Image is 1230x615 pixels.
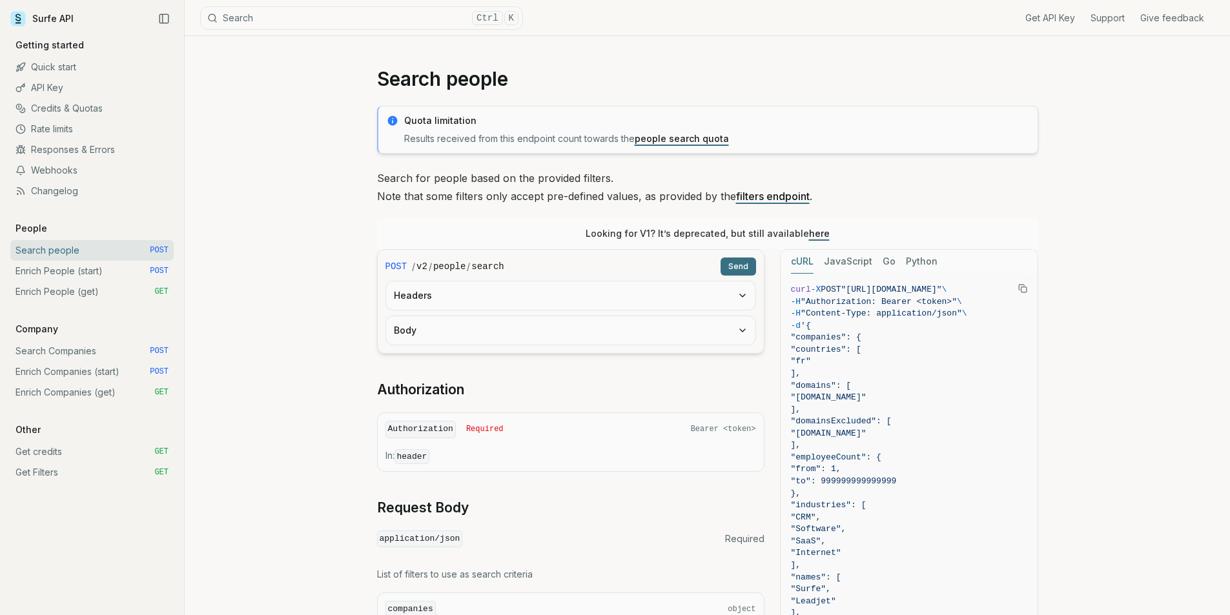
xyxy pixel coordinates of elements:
[154,387,169,398] span: GET
[467,260,470,273] span: /
[385,449,756,463] p: In:
[728,604,755,614] span: object
[386,316,755,345] button: Body
[841,285,942,294] span: "[URL][DOMAIN_NAME]"
[385,421,456,438] code: Authorization
[433,260,466,273] code: people
[386,281,755,310] button: Headers
[10,441,174,462] a: Get credits GET
[791,356,811,366] span: "fr"
[1091,12,1125,25] a: Support
[404,132,1030,145] p: Results received from this endpoint count towards the
[377,67,1038,90] h1: Search people
[10,39,89,52] p: Getting started
[586,227,830,240] p: Looking for V1? It’s deprecated, but still available
[1140,12,1204,25] a: Give feedback
[10,382,174,403] a: Enrich Companies (get) GET
[791,392,866,402] span: "[DOMAIN_NAME]"
[791,489,801,498] span: },
[472,11,503,25] kbd: Ctrl
[957,297,962,307] span: \
[962,308,967,318] span: \
[377,499,469,517] a: Request Body
[10,281,174,302] a: Enrich People (get) GET
[200,6,523,30] button: SearchCtrlK
[377,169,1038,205] p: Search for people based on the provided filters. Note that some filters only accept pre-defined v...
[721,257,756,276] button: Send
[412,260,415,273] span: /
[395,449,430,464] code: header
[504,11,518,25] kbd: K
[471,260,504,273] code: search
[791,381,852,390] span: "domains": [
[791,464,841,474] span: "from": 1,
[150,346,169,356] span: POST
[10,462,174,483] a: Get Filters GET
[906,250,938,274] button: Python
[736,190,810,203] a: filters endpoint
[791,572,841,582] span: "names": [
[791,524,846,534] span: "Software",
[801,321,811,330] span: '{
[1025,12,1075,25] a: Get API Key
[154,287,169,297] span: GET
[811,285,821,294] span: -X
[10,222,52,235] p: People
[791,500,866,510] span: "industries": [
[10,160,174,181] a: Webhooks
[10,9,74,28] a: Surfe API
[404,114,1030,127] p: Quota limitation
[725,532,764,545] span: Required
[377,381,464,399] a: Authorization
[791,452,881,462] span: "employeeCount": {
[791,536,826,546] span: "SaaS",
[791,584,831,594] span: "Surfe",
[791,405,801,414] span: ],
[791,308,801,318] span: -H
[150,266,169,276] span: POST
[791,416,892,426] span: "domainsExcluded": [
[416,260,427,273] code: v2
[791,440,801,450] span: ],
[791,345,861,354] span: "countries": [
[10,119,174,139] a: Rate limits
[466,424,504,434] span: Required
[791,332,861,342] span: "companies": {
[1013,279,1032,298] button: Copy Text
[635,133,729,144] a: people search quota
[791,548,841,558] span: "Internet"
[150,245,169,256] span: POST
[791,321,801,330] span: -d
[791,428,866,438] span: "[DOMAIN_NAME]"
[791,560,801,570] span: ],
[791,596,836,606] span: "Leadjet"
[10,423,46,436] p: Other
[10,181,174,201] a: Changelog
[791,512,821,522] span: "CRM",
[10,77,174,98] a: API Key
[883,250,896,274] button: Go
[791,476,897,486] span: "to": 999999999999999
[385,260,407,273] span: POST
[791,285,811,294] span: curl
[801,308,962,318] span: "Content-Type: application/json"
[429,260,432,273] span: /
[821,285,841,294] span: POST
[154,447,169,457] span: GET
[801,297,957,307] span: "Authorization: Bearer <token>"
[377,568,764,581] p: List of filters to use as search criteria
[154,467,169,478] span: GET
[809,228,830,239] a: here
[10,240,174,261] a: Search people POST
[791,368,801,378] span: ],
[791,297,801,307] span: -H
[691,424,756,434] span: Bearer <token>
[150,367,169,377] span: POST
[791,250,814,274] button: cURL
[10,261,174,281] a: Enrich People (start) POST
[824,250,872,274] button: JavaScript
[10,341,174,361] a: Search Companies POST
[10,98,174,119] a: Credits & Quotas
[10,323,63,336] p: Company
[10,361,174,382] a: Enrich Companies (start) POST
